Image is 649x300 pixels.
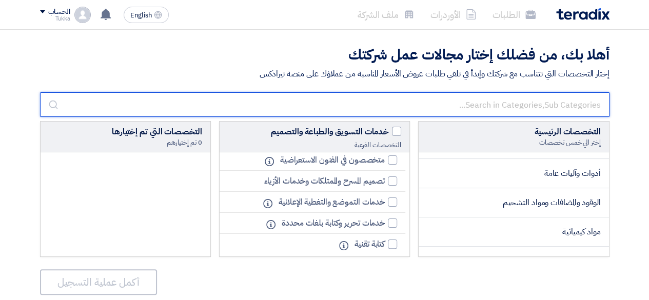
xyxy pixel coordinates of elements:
[280,154,385,166] span: متخصصون في الفنون الاستعراضية
[279,196,385,208] span: خدمات التموضع والتغطية الإعلانية
[544,167,600,179] span: أدوات وآليات عامة
[427,126,601,138] div: التخصصات الرئيسية
[264,175,385,187] span: تصميم المسرح والممتلكات وخدمات الأزياء
[40,16,70,22] div: Tukka
[502,196,600,209] span: الوقود والمضافات ومواد التشحيم
[562,226,601,238] span: مواد كيميائية
[556,8,609,20] img: Teradix logo
[40,68,609,80] div: إختار التخصصات التي تتناسب مع شركتك وإبدأ في تلقي طلبات عروض الأسعار المناسبة من عملاؤك على منصة ...
[271,126,389,138] span: خدمات التسويق والطباعة والتصميم
[48,8,70,16] div: الحساب
[40,92,609,117] input: Search in Categories,Sub Categories...
[40,269,157,295] button: أكمل عملية التسجيل
[40,45,609,65] h2: أهلا بك، من فضلك إختار مجالات عمل شركتك
[130,12,152,19] span: English
[49,126,202,138] div: التخصصات التي تم إختيارها
[49,138,202,147] div: 0 تم إختيارهم
[427,138,601,147] div: إختر الي خمس تخصصات
[355,238,385,250] span: كتابة تقنية
[228,141,402,150] div: التخصصات الفرعية
[282,217,385,229] span: خدمات تحرير وكتابة بلغات محددة
[74,7,91,23] img: profile_test.png
[538,255,600,267] span: مكائن ​​الزراعة والصيد
[124,7,169,23] button: English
